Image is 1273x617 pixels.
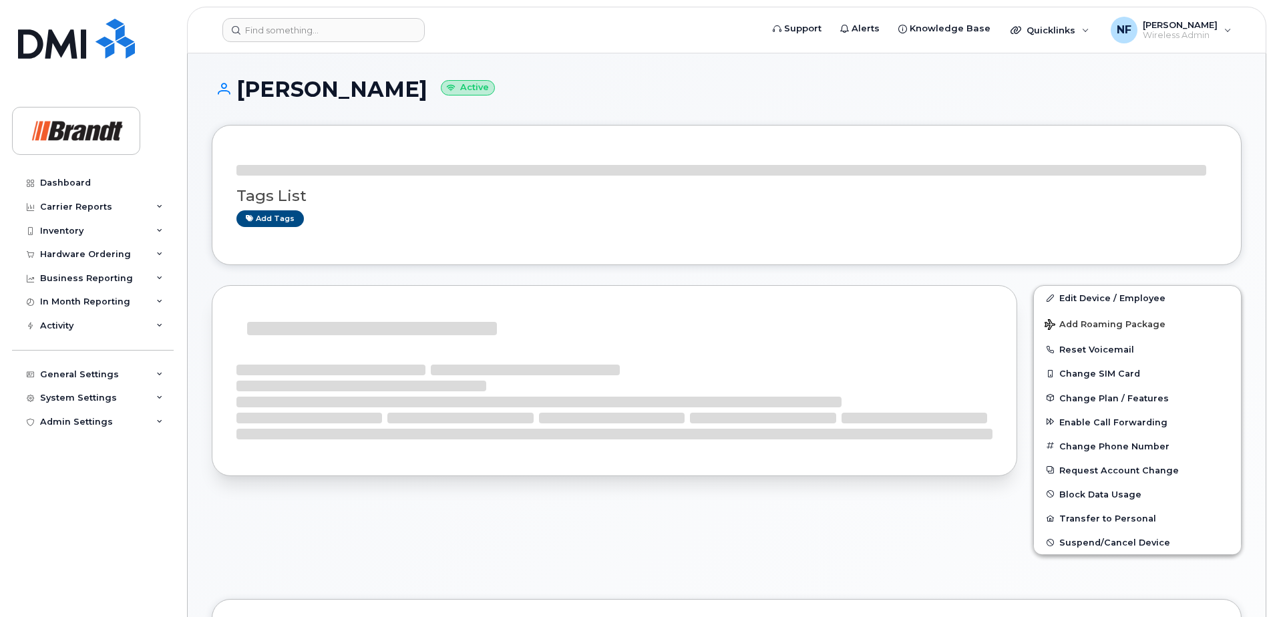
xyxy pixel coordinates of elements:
button: Add Roaming Package [1034,310,1241,337]
span: Suspend/Cancel Device [1059,538,1170,548]
button: Request Account Change [1034,458,1241,482]
h1: [PERSON_NAME] [212,77,1242,101]
a: Edit Device / Employee [1034,286,1241,310]
button: Suspend/Cancel Device [1034,530,1241,554]
span: Enable Call Forwarding [1059,417,1167,427]
button: Reset Voicemail [1034,337,1241,361]
a: Add tags [236,210,304,227]
small: Active [441,80,495,95]
button: Enable Call Forwarding [1034,410,1241,434]
button: Change Phone Number [1034,434,1241,458]
button: Block Data Usage [1034,482,1241,506]
h3: Tags List [236,188,1217,204]
button: Transfer to Personal [1034,506,1241,530]
button: Change Plan / Features [1034,386,1241,410]
span: Change Plan / Features [1059,393,1169,403]
span: Add Roaming Package [1045,319,1165,332]
button: Change SIM Card [1034,361,1241,385]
